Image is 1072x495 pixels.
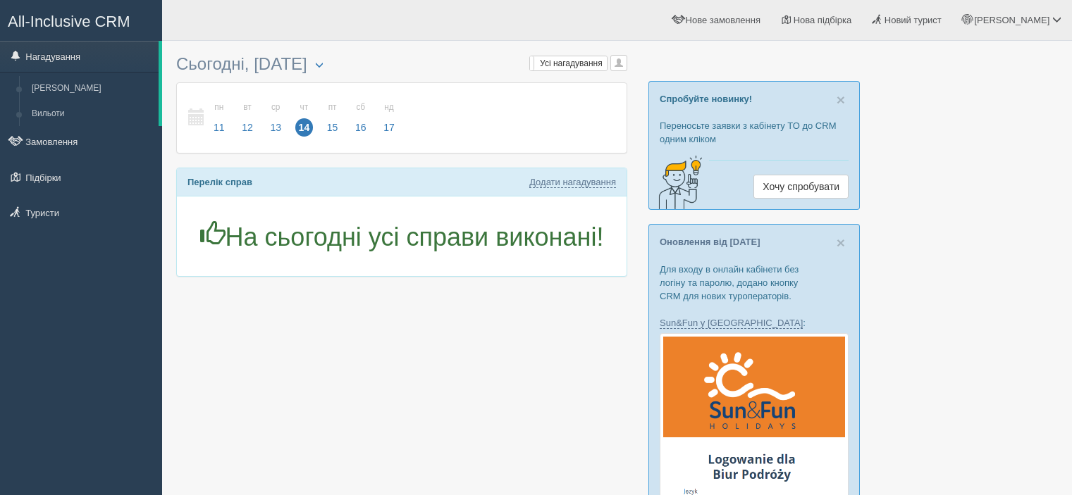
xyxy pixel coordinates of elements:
[1,1,161,39] a: All-Inclusive CRM
[291,94,318,142] a: чт 14
[25,76,159,101] a: [PERSON_NAME]
[540,58,603,68] span: Усі нагадування
[210,101,228,113] small: пн
[974,15,1049,25] span: [PERSON_NAME]
[660,263,849,303] p: Для входу в онлайн кабінети без логіну та паролю, додано кнопку CRM для нових туроператорів.
[380,101,398,113] small: нд
[837,92,845,107] button: Close
[649,154,706,211] img: creative-idea-2907357.png
[324,101,342,113] small: пт
[262,94,289,142] a: ср 13
[187,177,252,187] b: Перелік справ
[295,101,314,113] small: чт
[660,92,849,106] p: Спробуйте новинку!
[266,118,285,137] span: 13
[352,118,370,137] span: 16
[8,13,130,30] span: All-Inclusive CRM
[25,101,159,127] a: Вильоти
[347,94,374,142] a: сб 16
[266,101,285,113] small: ср
[794,15,852,25] span: Нова підбірка
[837,235,845,250] button: Close
[210,118,228,137] span: 11
[187,221,616,251] h1: На сьогодні усі справи виконані!
[660,119,849,146] p: Переносьте заявки з кабінету ТО до CRM одним кліком
[686,15,760,25] span: Нове замовлення
[837,234,845,251] span: ×
[176,55,627,75] h3: Сьогодні, [DATE]
[206,94,233,142] a: пн 11
[837,92,845,108] span: ×
[234,94,261,142] a: вт 12
[753,175,849,199] a: Хочу спробувати
[324,118,342,137] span: 15
[352,101,370,113] small: сб
[885,15,942,25] span: Новий турист
[380,118,398,137] span: 17
[529,177,616,188] a: Додати нагадування
[660,318,803,329] a: Sun&Fun у [GEOGRAPHIC_DATA]
[295,118,314,137] span: 14
[660,316,849,330] p: :
[238,101,257,113] small: вт
[319,94,346,142] a: пт 15
[376,94,399,142] a: нд 17
[660,237,760,247] a: Оновлення від [DATE]
[238,118,257,137] span: 12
